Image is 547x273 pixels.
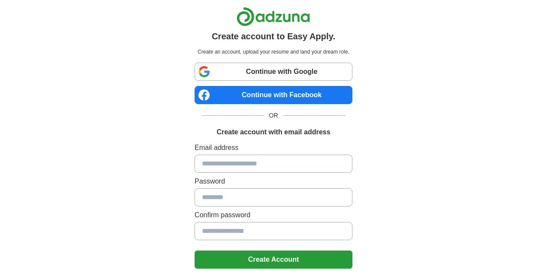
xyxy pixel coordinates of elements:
p: Create an account, upload your resume and land your dream role. [196,48,351,56]
a: Continue with Facebook [195,86,352,104]
h1: Create account with email address [217,127,330,137]
button: Create Account [195,251,352,269]
span: OR [264,111,283,120]
label: Password [195,176,352,187]
label: Email address [195,143,352,153]
img: Adzuna logo [237,7,310,26]
h1: Create account to Easy Apply. [212,30,336,43]
a: Continue with Google [195,63,352,81]
label: Confirm password [195,210,352,220]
